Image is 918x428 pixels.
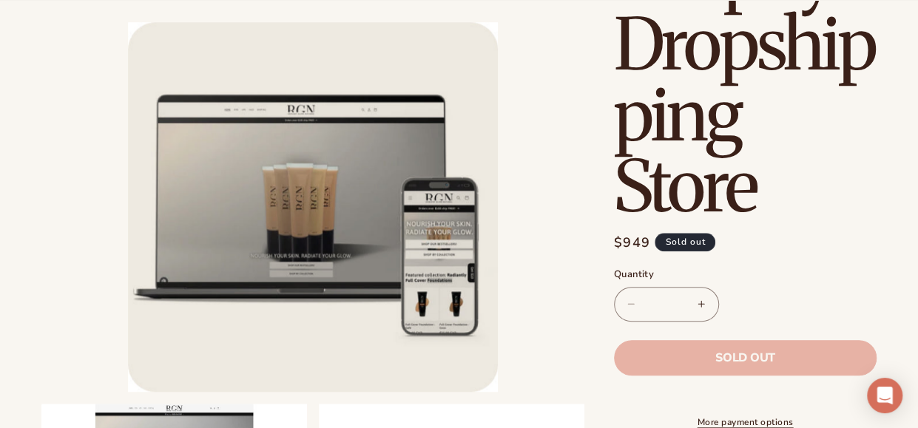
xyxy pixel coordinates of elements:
span: Sold out [715,352,774,364]
button: Sold out [614,340,877,376]
span: Sold out [655,233,715,251]
div: Open Intercom Messenger [867,378,902,413]
label: Quantity [614,268,877,282]
span: $949 [614,233,650,253]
